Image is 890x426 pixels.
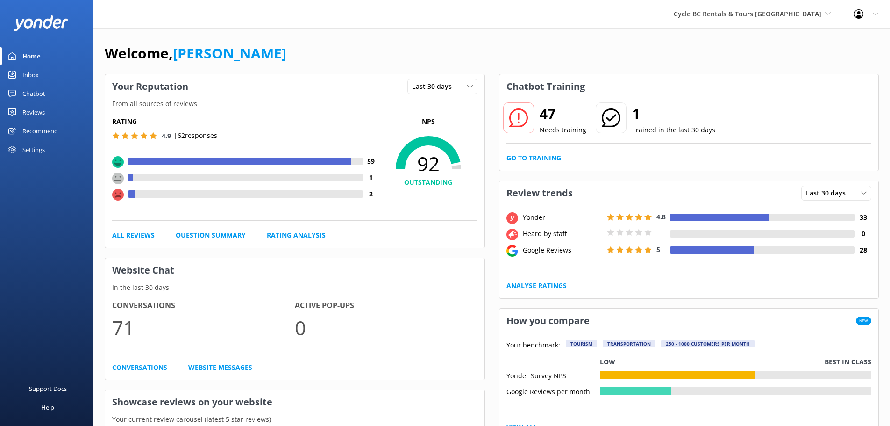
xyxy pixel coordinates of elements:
div: Inbox [22,65,39,84]
span: 4.9 [162,131,171,140]
h4: Active Pop-ups [295,300,477,312]
div: Google Reviews per month [506,387,600,395]
h4: 33 [855,212,871,223]
h4: OUTSTANDING [379,177,477,188]
p: From all sources of reviews [105,99,484,109]
h3: Chatbot Training [499,74,592,99]
h3: Review trends [499,181,580,205]
a: Website Messages [188,362,252,373]
span: Last 30 days [412,81,457,92]
p: Your benchmark: [506,340,560,351]
p: Needs training [540,125,586,135]
h4: 59 [363,156,379,166]
div: Tourism [566,340,597,347]
h4: 28 [855,245,871,255]
h3: Showcase reviews on your website [105,390,484,414]
p: In the last 30 days [105,282,484,293]
h4: 1 [363,173,379,183]
div: 250 - 1000 customers per month [661,340,755,347]
p: Your current review carousel (latest 5 star reviews) [105,414,484,425]
span: New [856,317,871,325]
h5: Rating [112,116,379,127]
a: Rating Analysis [267,230,326,240]
span: Last 30 days [806,188,851,198]
a: Go to Training [506,153,561,163]
p: 0 [295,312,477,343]
h3: Website Chat [105,258,484,282]
div: Yonder Survey NPS [506,371,600,379]
a: Analyse Ratings [506,281,567,291]
div: Help [41,398,54,417]
a: [PERSON_NAME] [173,43,286,63]
span: 4.8 [656,212,666,221]
p: Low [600,357,615,367]
div: Recommend [22,122,58,140]
h3: Your Reputation [105,74,195,99]
div: Transportation [603,340,655,347]
div: Settings [22,140,45,159]
p: NPS [379,116,477,127]
h4: 2 [363,189,379,199]
h4: 0 [855,229,871,239]
h2: 1 [632,102,715,125]
span: 92 [379,152,477,175]
a: Conversations [112,362,167,373]
p: Best in class [825,357,871,367]
div: Chatbot [22,84,45,103]
a: Question Summary [176,230,246,240]
div: Home [22,47,41,65]
h3: How you compare [499,309,597,333]
a: All Reviews [112,230,155,240]
div: Google Reviews [520,245,605,255]
div: Support Docs [29,379,67,398]
span: 5 [656,245,660,254]
div: Heard by staff [520,229,605,239]
p: | 62 responses [174,130,217,141]
p: 71 [112,312,295,343]
h4: Conversations [112,300,295,312]
h1: Welcome, [105,42,286,65]
img: yonder-white-logo.png [14,15,68,31]
div: Reviews [22,103,45,122]
h2: 47 [540,102,586,125]
span: Cycle BC Rentals & Tours [GEOGRAPHIC_DATA] [674,9,821,18]
div: Yonder [520,212,605,223]
p: Trained in the last 30 days [632,125,715,135]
